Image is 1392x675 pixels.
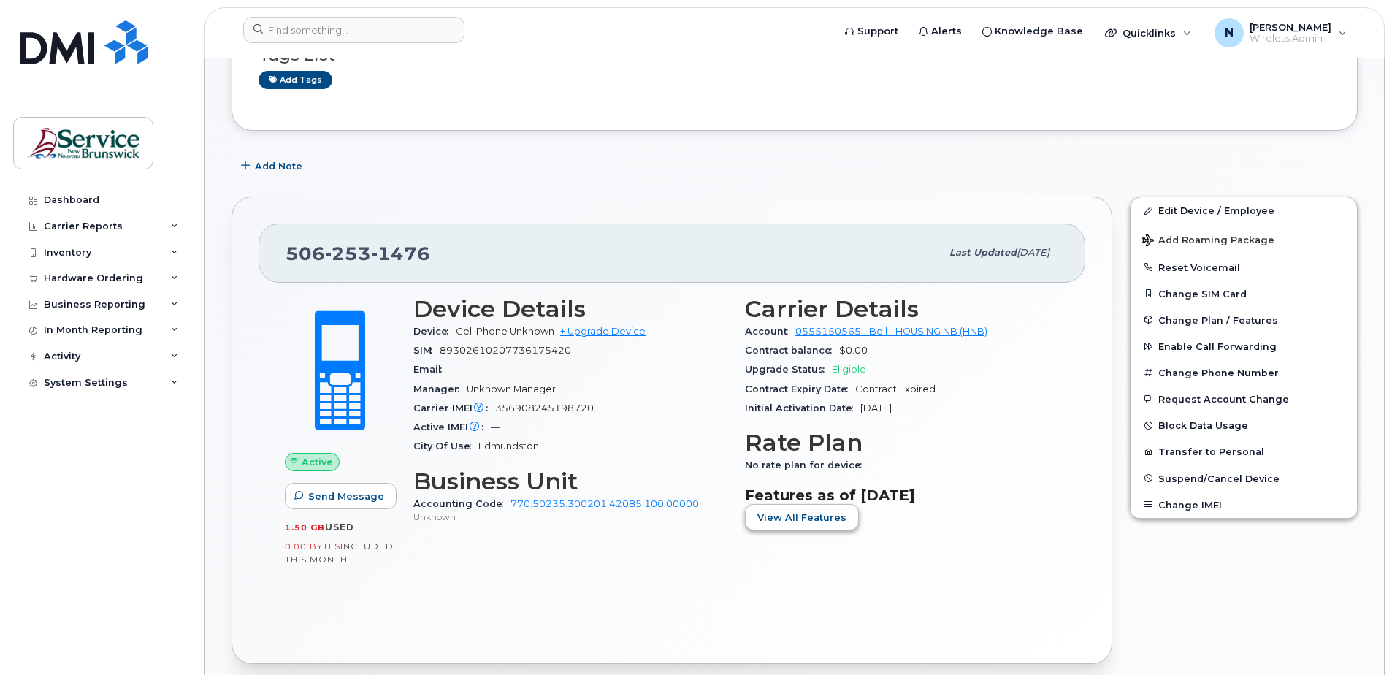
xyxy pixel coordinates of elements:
span: Manager [413,384,467,394]
a: Alerts [909,17,972,46]
span: No rate plan for device [745,459,869,470]
a: Knowledge Base [972,17,1093,46]
span: View All Features [757,511,846,525]
span: Unknown Manager [467,384,556,394]
h3: Tags List [259,46,1331,64]
span: Contract Expired [855,384,936,394]
span: City Of Use [413,441,478,451]
button: View All Features [745,504,859,530]
span: [PERSON_NAME] [1250,21,1331,33]
span: 253 [325,243,371,264]
span: 0.00 Bytes [285,541,340,552]
span: Wireless Admin [1250,33,1331,45]
span: Contract Expiry Date [745,384,855,394]
h3: Business Unit [413,468,727,495]
h3: Rate Plan [745,430,1059,456]
span: 1476 [371,243,430,264]
button: Change Plan / Features [1131,307,1357,333]
input: Find something... [243,17,464,43]
span: $0.00 [839,345,868,356]
span: Cell Phone Unknown [456,326,554,337]
span: Email [413,364,449,375]
span: Account [745,326,795,337]
span: Initial Activation Date [745,403,860,413]
span: 356908245198720 [495,403,594,413]
span: Support [857,24,898,39]
p: Unknown [413,511,727,523]
span: Contract balance [745,345,839,356]
span: Active IMEI [413,422,491,432]
span: Carrier IMEI [413,403,495,413]
button: Change SIM Card [1131,281,1357,307]
button: Add Roaming Package [1131,224,1357,254]
button: Transfer to Personal [1131,438,1357,465]
button: Send Message [285,483,397,509]
span: [DATE] [860,403,892,413]
a: 0555150565 - Bell - HOUSING NB (HNB) [795,326,987,337]
span: SIM [413,345,440,356]
span: Eligible [832,364,866,375]
span: used [325,522,354,533]
button: Request Account Change [1131,386,1357,412]
span: — [491,422,500,432]
h3: Carrier Details [745,296,1059,322]
div: Nicole Bianchi [1204,18,1357,47]
span: Alerts [931,24,962,39]
button: Enable Call Forwarding [1131,333,1357,359]
span: Change Plan / Features [1158,314,1278,325]
span: Edmundston [478,441,539,451]
h3: Features as of [DATE] [745,487,1059,504]
span: Suspend/Cancel Device [1158,473,1280,484]
a: + Upgrade Device [560,326,646,337]
button: Suspend/Cancel Device [1131,465,1357,492]
span: Active [302,455,333,469]
span: N [1225,24,1234,42]
span: Accounting Code [413,498,510,509]
button: Reset Voicemail [1131,254,1357,281]
a: Support [835,17,909,46]
span: 1.50 GB [285,522,325,533]
div: Quicklinks [1095,18,1201,47]
span: included this month [285,541,394,565]
button: Add Note [232,153,315,179]
span: [DATE] [1017,247,1049,258]
span: Last updated [949,247,1017,258]
a: 770.50235.300201.42085.100.00000 [510,498,699,509]
button: Change Phone Number [1131,359,1357,386]
span: Knowledge Base [995,24,1083,39]
span: 506 [286,243,430,264]
span: Enable Call Forwarding [1158,341,1277,352]
span: Add Roaming Package [1142,234,1274,248]
span: Send Message [308,489,384,503]
a: Add tags [259,71,332,89]
span: Add Note [255,159,302,173]
span: Device [413,326,456,337]
button: Change IMEI [1131,492,1357,518]
a: Edit Device / Employee [1131,197,1357,224]
span: — [449,364,459,375]
button: Block Data Usage [1131,412,1357,438]
span: Upgrade Status [745,364,832,375]
span: Quicklinks [1123,27,1176,39]
h3: Device Details [413,296,727,322]
span: 89302610207736175420 [440,345,571,356]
